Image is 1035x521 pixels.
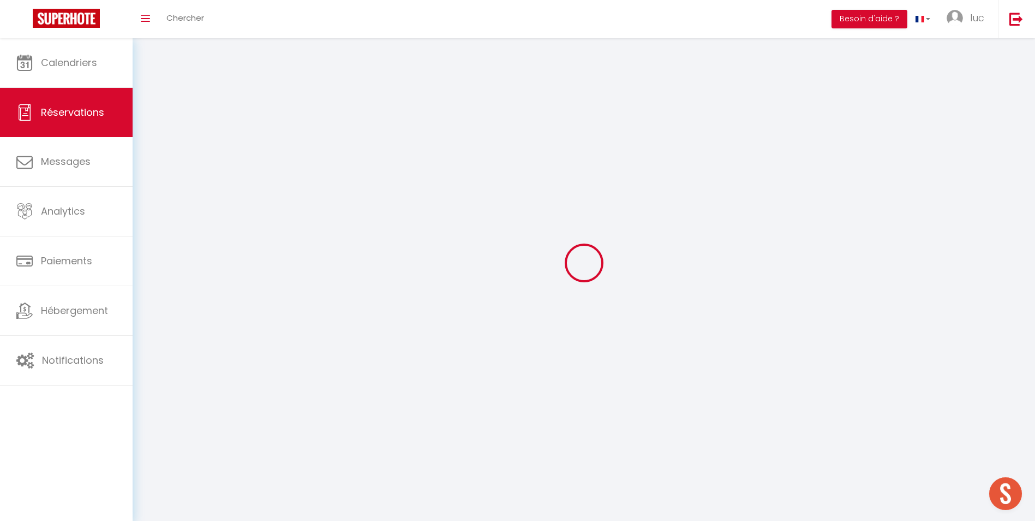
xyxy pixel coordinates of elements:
span: Hébergement [41,304,108,317]
button: Besoin d'aide ? [831,10,907,28]
span: Calendriers [41,56,97,69]
span: luc [970,11,984,25]
img: ... [947,10,963,26]
img: Super Booking [33,9,100,28]
img: logout [1009,12,1023,26]
span: Chercher [166,12,204,23]
span: Messages [41,155,91,168]
span: Analytics [41,204,85,218]
span: Réservations [41,105,104,119]
span: Notifications [42,353,104,367]
span: Paiements [41,254,92,268]
div: Ouvrir le chat [989,477,1022,510]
